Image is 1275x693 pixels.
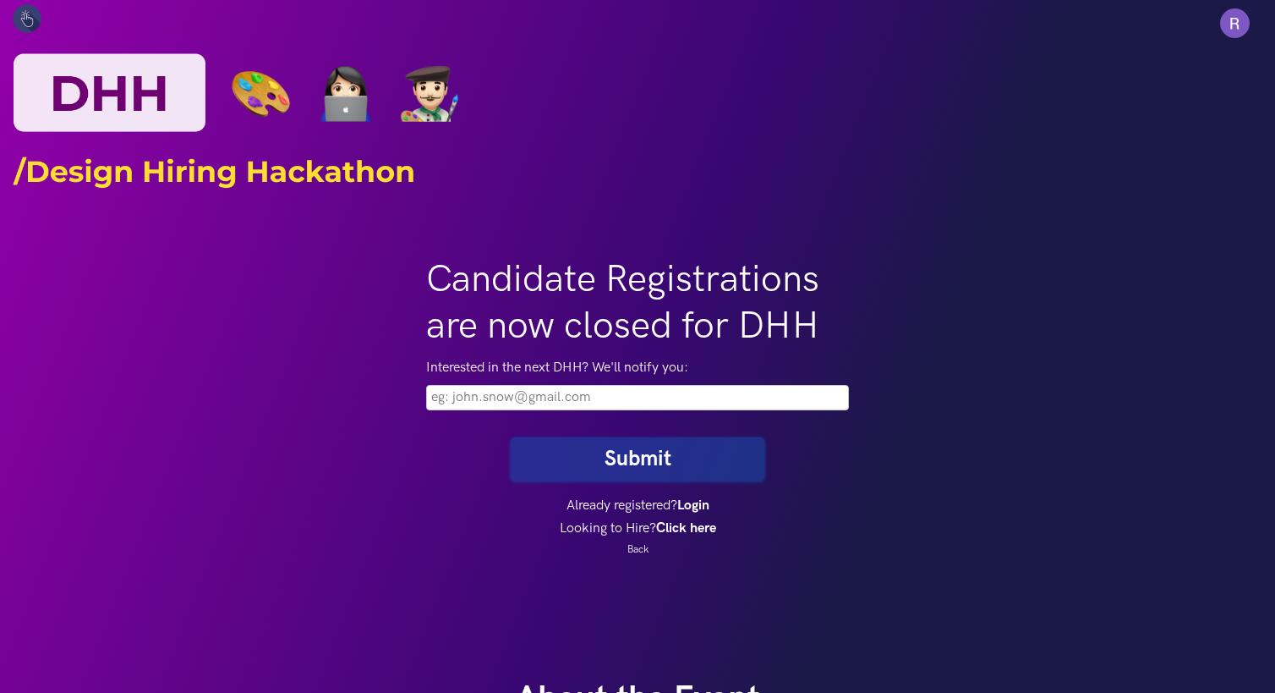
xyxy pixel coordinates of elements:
h1: Candidate Registrations are now closed for DHH [426,256,849,349]
a: Login [677,498,709,514]
input: Please fill this field [426,385,849,410]
a: Back [627,543,648,556]
h4: Looking to Hire? [426,520,849,536]
h4: Already registered? [426,498,849,514]
label: Interested in the next DHH? We'll notify you: [426,358,849,378]
img: Your profile pic [1220,8,1250,38]
img: dhh_desktop_normal.png [13,8,1262,197]
button: Submit [511,437,764,481]
a: Click here [656,520,716,536]
img: UXHack logo [13,4,41,33]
